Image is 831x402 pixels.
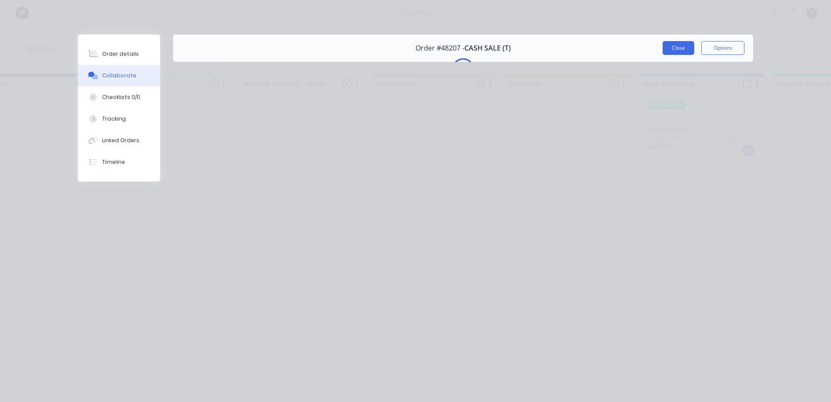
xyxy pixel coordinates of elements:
button: Linked Orders [78,130,160,151]
span: Order #48207 - [415,44,464,52]
div: Collaborate [102,72,136,80]
span: CASH SALE (T) [464,44,511,52]
button: Collaborate [78,65,160,86]
button: Close [663,41,694,55]
button: Checklists 0/0 [78,86,160,108]
div: Linked Orders [102,137,139,144]
div: Checklists 0/0 [102,93,140,101]
div: Timeline [102,158,125,166]
button: Order details [78,43,160,65]
div: Order details [102,50,139,58]
button: Options [701,41,744,55]
div: Tracking [102,115,126,123]
button: Tracking [78,108,160,130]
button: Timeline [78,151,160,173]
